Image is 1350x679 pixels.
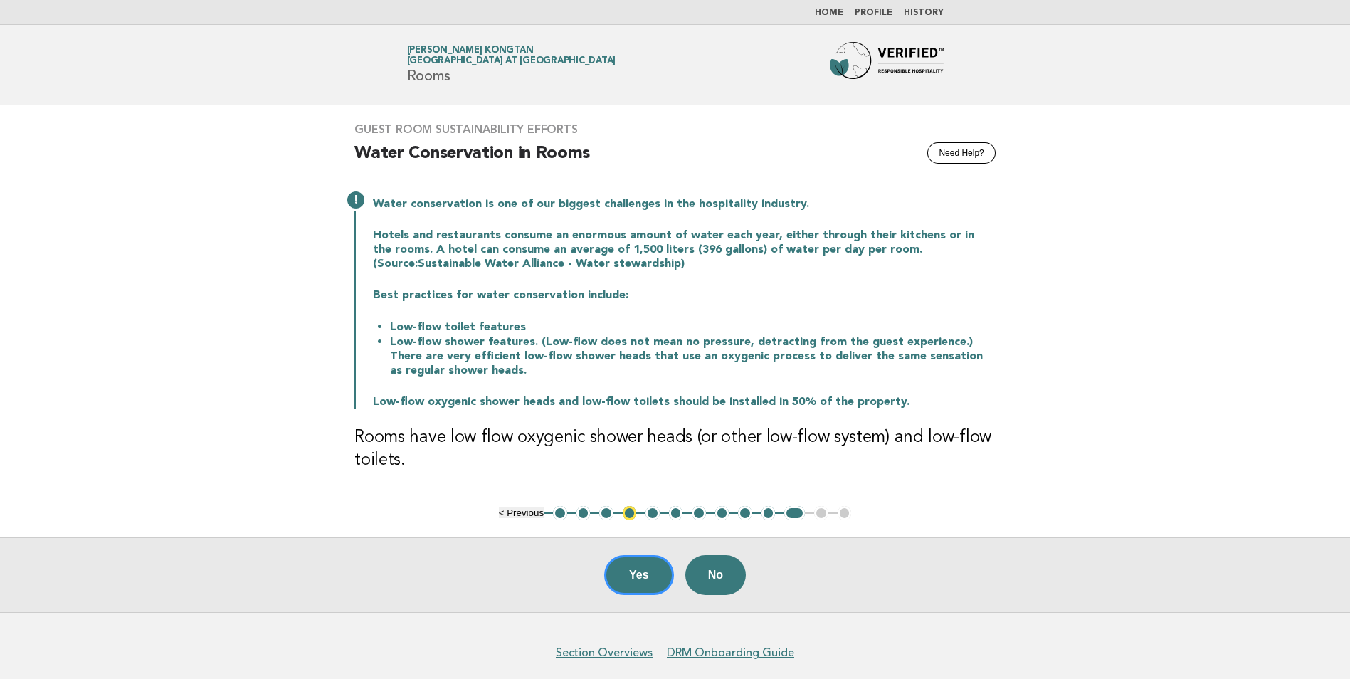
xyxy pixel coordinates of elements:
h3: Guest Room Sustainability Efforts [354,122,996,137]
button: No [685,555,746,595]
li: Low-flow shower features. (Low-flow does not mean no pressure, detracting from the guest experien... [390,335,996,378]
h3: Rooms have low flow oxygenic shower heads (or other low-flow system) and low-flow toilets. [354,426,996,472]
button: 8 [715,506,729,520]
a: History [904,9,944,17]
button: 2 [576,506,591,520]
li: Low-flow toilet features [390,320,996,335]
p: Best practices for water conservation include: [373,288,996,302]
img: Forbes Travel Guide [830,42,944,88]
button: 9 [738,506,752,520]
a: Profile [855,9,892,17]
button: 5 [645,506,660,520]
a: Sustainable Water Alliance - Water stewardship [418,258,681,270]
a: Home [815,9,843,17]
button: Yes [604,555,674,595]
button: 3 [599,506,613,520]
button: < Previous [499,507,544,518]
p: Hotels and restaurants consume an enormous amount of water each year, either through their kitche... [373,228,996,271]
button: 11 [784,506,805,520]
button: 10 [761,506,776,520]
span: [GEOGRAPHIC_DATA] at [GEOGRAPHIC_DATA] [407,57,616,66]
h1: Rooms [407,46,616,83]
button: Need Help? [927,142,995,164]
a: DRM Onboarding Guide [667,646,794,660]
p: Water conservation is one of our biggest challenges in the hospitality industry. [373,197,996,211]
a: Section Overviews [556,646,653,660]
a: [PERSON_NAME] Kongtan[GEOGRAPHIC_DATA] at [GEOGRAPHIC_DATA] [407,46,616,65]
h2: Water Conservation in Rooms [354,142,996,177]
button: 4 [623,506,637,520]
button: 1 [553,506,567,520]
button: 6 [669,506,683,520]
p: Low-flow oxygenic shower heads and low-flow toilets should be installed in 50% of the property. [373,395,996,409]
button: 7 [692,506,706,520]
